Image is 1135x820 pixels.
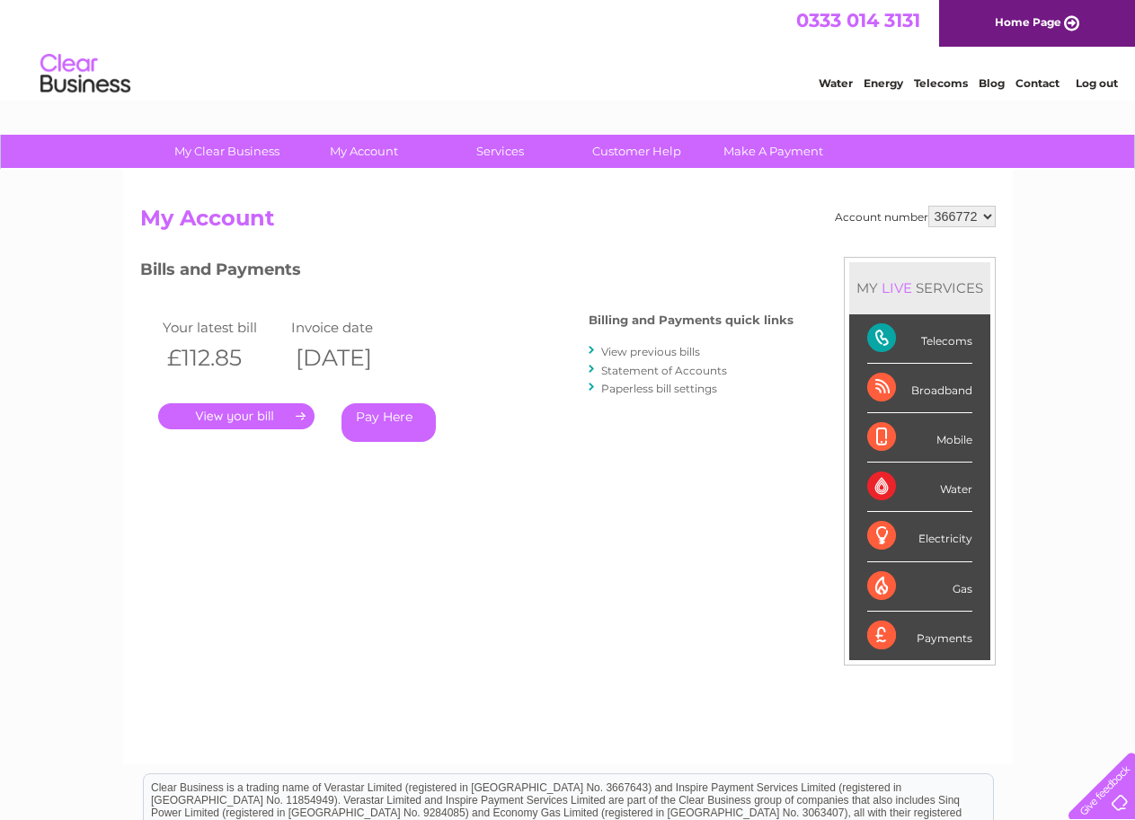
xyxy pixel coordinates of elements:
[601,364,727,377] a: Statement of Accounts
[867,413,972,463] div: Mobile
[158,403,315,429] a: .
[796,9,920,31] a: 0333 014 3131
[864,76,903,90] a: Energy
[140,206,996,240] h2: My Account
[867,364,972,413] div: Broadband
[341,403,436,442] a: Pay Here
[563,135,711,168] a: Customer Help
[979,76,1005,90] a: Blog
[835,206,996,227] div: Account number
[158,315,288,339] td: Your latest bill
[867,562,972,612] div: Gas
[287,315,416,339] td: Invoice date
[589,313,794,327] h4: Billing and Payments quick links
[867,314,972,364] div: Telecoms
[1076,76,1118,90] a: Log out
[878,279,916,296] div: LIVE
[819,76,853,90] a: Water
[699,135,847,168] a: Make A Payment
[601,382,717,395] a: Paperless bill settings
[140,257,794,288] h3: Bills and Payments
[867,612,972,660] div: Payments
[914,76,968,90] a: Telecoms
[158,339,288,376] th: £112.85
[1015,76,1060,90] a: Contact
[867,512,972,561] div: Electricity
[144,10,993,87] div: Clear Business is a trading name of Verastar Limited (registered in [GEOGRAPHIC_DATA] No. 3667643...
[40,47,131,101] img: logo.png
[287,339,416,376] th: [DATE]
[289,135,438,168] a: My Account
[153,135,301,168] a: My Clear Business
[426,135,574,168] a: Services
[601,345,700,358] a: View previous bills
[867,463,972,512] div: Water
[849,262,990,313] div: MY SERVICES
